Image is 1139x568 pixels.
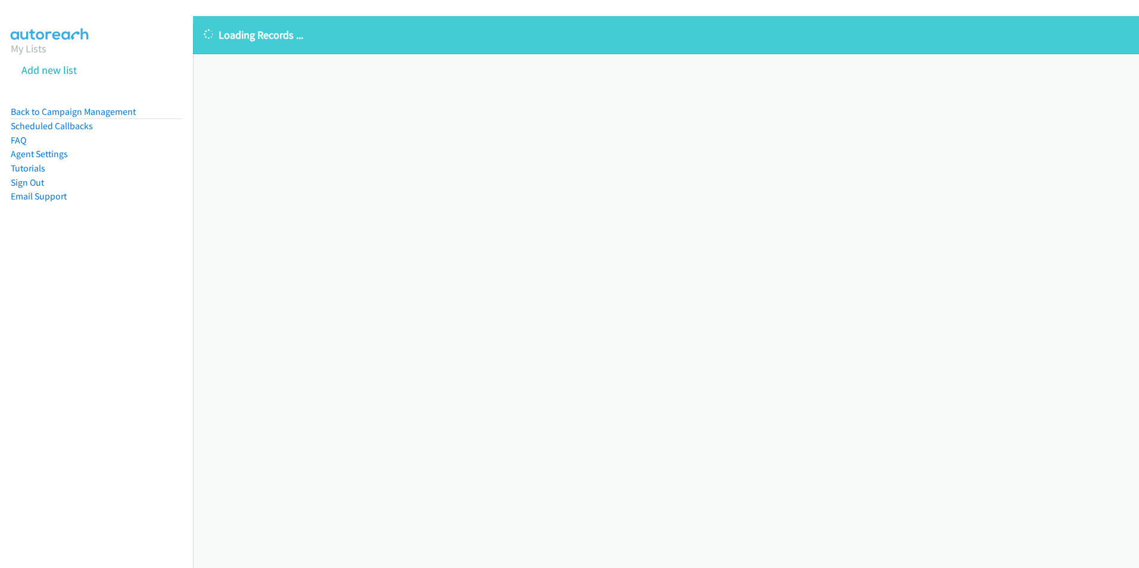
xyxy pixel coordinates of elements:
a: Back to Campaign Management [11,106,136,117]
a: Agent Settings [11,148,68,160]
a: My Lists [11,42,46,55]
a: Sign Out [11,177,44,188]
p: Loading Records ... [204,27,1128,43]
a: Scheduled Callbacks [11,120,93,132]
a: Email Support [11,191,67,202]
a: Tutorials [11,163,45,174]
a: Add new list [21,63,77,77]
a: FAQ [11,135,26,146]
